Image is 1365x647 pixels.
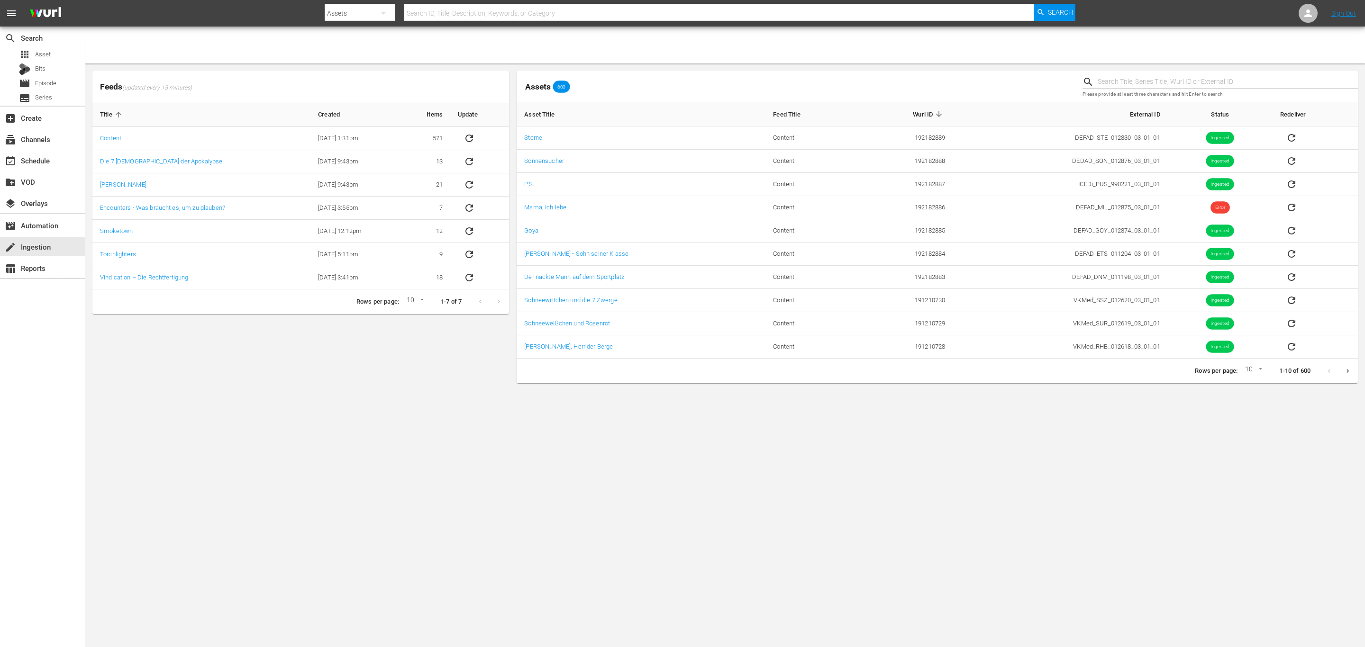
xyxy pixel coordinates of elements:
[854,312,953,335] td: 191210729
[6,8,17,19] span: menu
[854,196,953,219] td: 192182886
[953,312,1168,335] td: VKMed_SUR_012619_03_01_01
[1168,102,1273,126] th: Status
[517,102,1358,359] table: sticky table
[953,289,1168,312] td: VKMed_SSZ_012620_03_01_01
[1034,4,1075,21] button: Search
[5,242,16,253] span: Ingestion
[1210,204,1230,211] span: Error
[765,243,854,266] td: Content
[1195,367,1238,376] p: Rows per page:
[1206,251,1234,258] span: Ingested
[1273,102,1358,126] th: Redeliver
[953,150,1168,173] td: DEDAD_SON_012876_03_01_01
[1048,4,1073,21] span: Search
[100,158,222,165] a: Die 7 [DEMOGRAPHIC_DATA] der Apokalypse
[1331,9,1356,17] a: Sign Out
[854,243,953,266] td: 192182884
[765,312,854,335] td: Content
[765,173,854,196] td: Content
[5,155,16,167] span: Schedule
[5,198,16,209] span: Overlays
[1206,227,1234,234] span: Ingested
[524,204,566,211] a: Mama, ich lebe
[953,243,1168,266] td: DEFAD_ETS_011204_03_01_01
[450,103,509,127] th: Update
[765,126,854,150] td: Content
[913,110,945,118] span: Wurl ID
[524,180,534,188] a: P.S.
[953,126,1168,150] td: DEFAD_STE_012830_03_01_01
[1241,364,1264,378] div: 10
[1206,158,1234,165] span: Ingested
[5,263,16,274] span: Reports
[1206,135,1234,142] span: Ingested
[35,79,56,88] span: Episode
[402,173,450,197] td: 21
[524,343,613,350] a: [PERSON_NAME], Herr der Berge
[310,127,402,150] td: [DATE] 1:31pm
[92,103,509,289] table: sticky table
[524,110,567,118] span: Asset Title
[23,2,68,25] img: ans4CAIJ8jUAAAAAAAAAAAAAAAAAAAAAAAAgQb4GAAAAAAAAAAAAAAAAAAAAAAAAJMjXAAAAAAAAAAAAAAAAAAAAAAAAgAT5G...
[402,127,450,150] td: 571
[524,134,542,141] a: Sterne
[1206,274,1234,281] span: Ingested
[765,266,854,289] td: Content
[765,102,854,126] th: Feed Title
[19,92,30,104] span: Series
[524,227,538,234] a: Goya
[100,181,146,188] a: [PERSON_NAME]
[1098,75,1358,89] input: Search Title, Series Title, Wurl ID or External ID
[524,273,624,280] a: Der nackte Mann auf dem Sportplatz
[100,227,133,234] a: Smoketown
[854,173,953,196] td: 192182887
[19,49,30,60] span: Asset
[310,243,402,266] td: [DATE] 5:11pm
[953,335,1168,359] td: VKMed_RHB_012618_03_01_01
[122,84,192,92] span: (updated every 15 minutes)
[35,93,52,102] span: Series
[854,219,953,243] td: 192182885
[35,50,51,59] span: Asset
[1083,90,1358,99] p: Please provide at least three characters and hit Enter to search
[402,220,450,243] td: 12
[953,219,1168,243] td: DEFAD_GOY_012874_03_01_01
[310,197,402,220] td: [DATE] 3:55pm
[1206,181,1234,188] span: Ingested
[310,173,402,197] td: [DATE] 9:43pm
[1206,297,1234,304] span: Ingested
[953,102,1168,126] th: External ID
[310,220,402,243] td: [DATE] 12:12pm
[524,157,564,164] a: Sonnensucher
[524,320,610,327] a: Schneeweißchen und Rosenrot
[100,135,121,142] a: Content
[765,150,854,173] td: Content
[953,173,1168,196] td: ICEDi_PUS_990221_03_01_01
[1206,343,1234,350] span: Ingested
[356,297,399,306] p: Rows per page:
[100,110,125,119] span: Title
[553,84,570,90] span: 600
[854,289,953,312] td: 191210730
[1206,320,1234,327] span: Ingested
[310,266,402,289] td: [DATE] 3:41pm
[5,33,16,44] span: Search
[19,63,30,75] div: Bits
[310,150,402,173] td: [DATE] 9:43pm
[854,126,953,150] td: 192182889
[765,196,854,219] td: Content
[524,297,617,304] a: Schneewittchen und die 7 Zwerge
[19,78,30,89] span: Episode
[765,219,854,243] td: Content
[854,335,953,359] td: 191210728
[100,274,188,281] a: Vindication – Die Rechtfertigung
[441,297,462,306] p: 1-7 of 7
[525,82,551,91] span: Assets
[524,250,628,257] a: [PERSON_NAME] - Sohn seiner Klasse
[402,103,450,127] th: Items
[5,177,16,188] span: VOD
[854,266,953,289] td: 192182883
[953,196,1168,219] td: DEFAD_MIL_012875_03_01_01
[402,197,450,220] td: 7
